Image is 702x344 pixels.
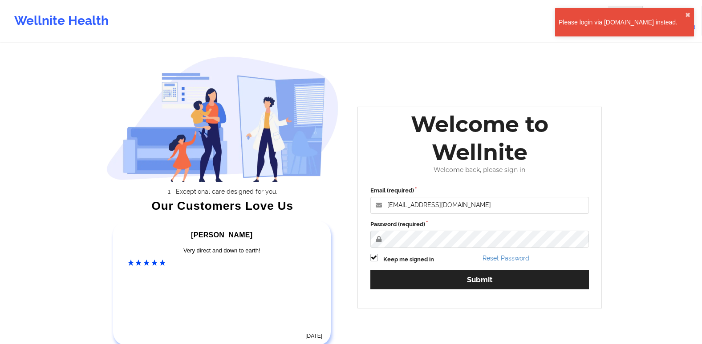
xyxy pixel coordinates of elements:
[370,186,589,195] label: Email (required)
[370,220,589,229] label: Password (required)
[370,197,589,214] input: Email address
[559,18,685,27] div: Please login via [DOMAIN_NAME] instead.
[128,246,317,255] div: Very direct and down to earth!
[364,166,596,174] div: Welcome back, please sign in
[383,255,434,264] label: Keep me signed in
[191,231,252,239] span: [PERSON_NAME]
[106,201,339,210] div: Our Customers Love Us
[106,56,339,182] img: wellnite-auth-hero_200.c722682e.png
[483,255,529,262] a: Reset Password
[685,12,690,19] button: close
[305,333,322,339] time: [DATE]
[364,110,596,166] div: Welcome to Wellnite
[370,270,589,289] button: Submit
[114,188,339,195] li: Exceptional care designed for you.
